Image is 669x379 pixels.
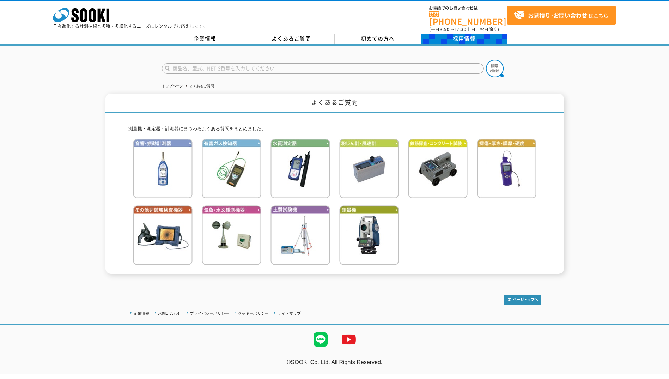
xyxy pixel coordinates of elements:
[335,325,363,354] img: YouTube
[429,6,507,10] span: お電話でのお問い合わせは
[162,34,248,44] a: 企業情報
[270,139,330,198] img: 水質測定器
[429,26,499,32] span: (平日 ～ 土日、祝日除く)
[408,139,468,198] img: 鉄筋検査・コンクリート試験
[361,35,395,42] span: 初めての方へ
[162,84,183,88] a: トップページ
[335,34,421,44] a: 初めての方へ
[128,125,541,133] p: 測量機・測定器・計測器にまつわるよくある質問をまとめました。
[202,205,261,265] img: 気象・水文観測機器
[339,139,399,198] img: 粉じん計・風速計
[162,63,484,74] input: 商品名、型式、NETIS番号を入力してください
[454,26,467,32] span: 17:30
[507,6,616,25] a: お見積り･お問い合わせはこちら
[421,34,507,44] a: 採用情報
[278,311,301,315] a: サイトマップ
[134,311,149,315] a: 企業情報
[270,205,330,265] img: 土質試験機
[429,11,507,25] a: [PHONE_NUMBER]
[238,311,269,315] a: クッキーポリシー
[306,325,335,354] img: LINE
[190,311,229,315] a: プライバシーポリシー
[133,205,193,265] img: その他非破壊検査機器
[440,26,450,32] span: 8:50
[133,139,193,198] img: 音響・振動計測器
[477,139,536,198] img: 探傷・厚さ・膜厚・硬度
[528,11,587,19] strong: お見積り･お問い合わせ
[184,83,214,90] li: よくあるご質問
[339,205,399,265] img: 測量機
[105,94,564,113] h1: よくあるご質問
[514,10,608,21] span: はこちら
[158,311,181,315] a: お問い合わせ
[202,139,261,198] img: 有害ガス検知器
[486,60,504,77] img: btn_search.png
[642,367,669,373] a: テストMail
[53,24,207,28] p: 日々進化する計測技術と多種・多様化するニーズにレンタルでお応えします。
[504,295,541,305] img: トップページへ
[248,34,335,44] a: よくあるご質問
